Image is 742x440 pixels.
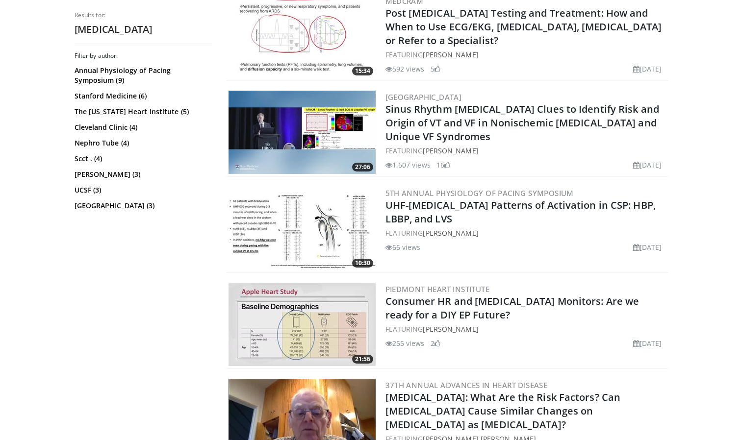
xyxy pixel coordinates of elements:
[385,49,666,60] div: FEATURING
[352,67,373,75] span: 15:34
[75,23,212,36] h2: [MEDICAL_DATA]
[423,324,478,334] a: [PERSON_NAME]
[385,188,574,198] a: 5th Annual Physiology of Pacing Symposium
[385,284,490,294] a: Piedmont Heart Institute
[75,52,212,60] h3: Filter by author:
[385,391,621,431] a: [MEDICAL_DATA]: What Are the Risk Factors? Can [MEDICAL_DATA] Cause Similar Changes on [MEDICAL_D...
[385,338,425,348] li: 255 views
[436,160,450,170] li: 16
[229,91,376,174] a: 27:06
[431,338,440,348] li: 2
[385,6,662,47] a: Post [MEDICAL_DATA] Testing and Treatment: How and When to Use ECG/EKG, [MEDICAL_DATA], [MEDICAL_...
[75,11,212,19] p: Results for:
[385,92,462,102] a: [GEOGRAPHIC_DATA]
[75,122,209,132] a: Cleveland Clinic (4)
[633,160,662,170] li: [DATE]
[385,146,666,156] div: FEATURING
[385,198,656,225] a: UHF-[MEDICAL_DATA] Patterns of Activation in CSP: HBP, LBBP, and LVS
[633,64,662,74] li: [DATE]
[385,160,431,170] li: 1,607 views
[75,107,209,117] a: The [US_STATE] Heart Institute (5)
[385,64,425,74] li: 592 views
[385,324,666,334] div: FEATURING
[75,91,209,101] a: Stanford Medicine (6)
[352,163,373,171] span: 27:06
[229,283,376,366] a: 21:56
[75,66,209,85] a: Annual Physiology of Pacing Symposium (9)
[229,187,376,270] img: eb766daa-e352-4597-a2aa-b17dfb994036.300x170_q85_crop-smart_upscale.jpg
[423,50,478,59] a: [PERSON_NAME]
[75,170,209,179] a: [PERSON_NAME] (3)
[352,259,373,268] span: 10:30
[385,294,640,321] a: Consumer HR and [MEDICAL_DATA] Monitors: Are we ready for a DIY EP Future?
[431,64,440,74] li: 5
[423,228,478,238] a: [PERSON_NAME]
[385,242,421,252] li: 66 views
[75,138,209,148] a: Nephro Tube (4)
[385,380,548,390] a: 37th Annual Advances in Heart Disease
[385,228,666,238] div: FEATURING
[229,283,376,366] img: afe58013-a4a7-4ca1-8d96-73398d435db9.300x170_q85_crop-smart_upscale.jpg
[229,91,376,174] img: fe88ddf3-2b9e-49a6-a1ab-91f25caa4ce5.300x170_q85_crop-smart_upscale.jpg
[385,102,659,143] a: Sinus Rhythm [MEDICAL_DATA] Clues to Identify Risk and Origin of VT and VF in Nonischemic [MEDICA...
[229,187,376,270] a: 10:30
[75,154,209,164] a: Scct . (4)
[75,201,209,211] a: [GEOGRAPHIC_DATA] (3)
[352,355,373,364] span: 21:56
[75,185,209,195] a: UCSF (3)
[633,242,662,252] li: [DATE]
[423,146,478,155] a: [PERSON_NAME]
[633,338,662,348] li: [DATE]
